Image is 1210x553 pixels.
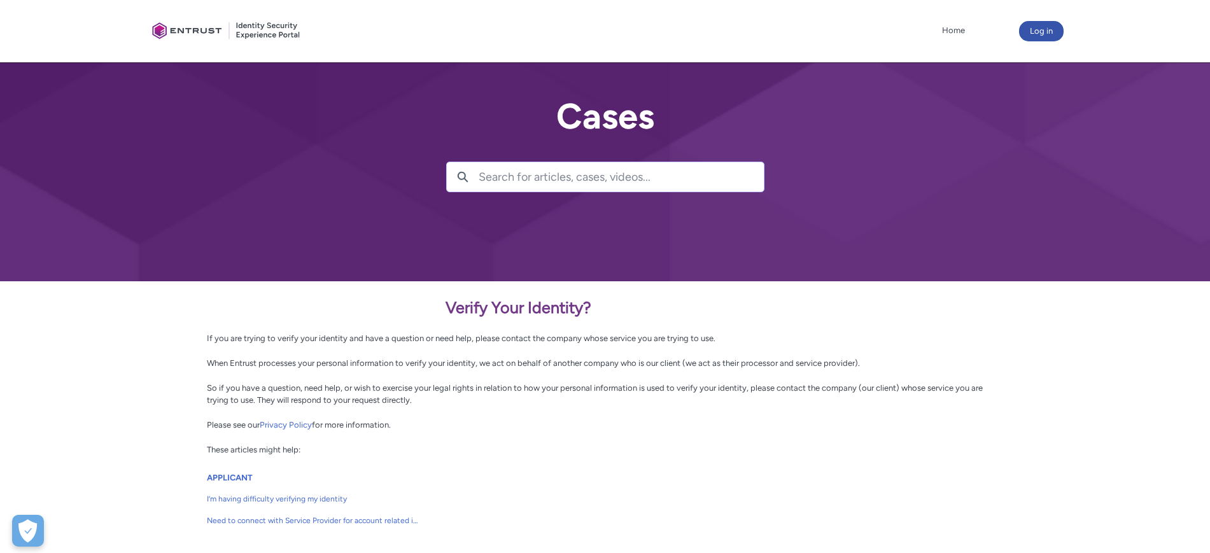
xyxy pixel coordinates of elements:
[1019,21,1064,41] button: Log in
[207,296,1003,320] p: Verify Your Identity?
[447,162,479,192] button: Search
[12,515,44,547] div: Cookie Preferences
[12,515,44,547] button: Open Preferences
[939,21,968,40] a: Home
[207,493,418,505] span: I’m having difficulty verifying my identity
[207,488,418,510] a: I’m having difficulty verifying my identity
[479,162,764,192] input: Search for articles, cases, videos...
[446,97,764,136] h2: Cases
[207,473,253,482] a: APPLICANT
[207,296,1003,456] div: If you are trying to verify your identity and have a question or need help, please contact the co...
[260,420,312,430] a: Privacy Policy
